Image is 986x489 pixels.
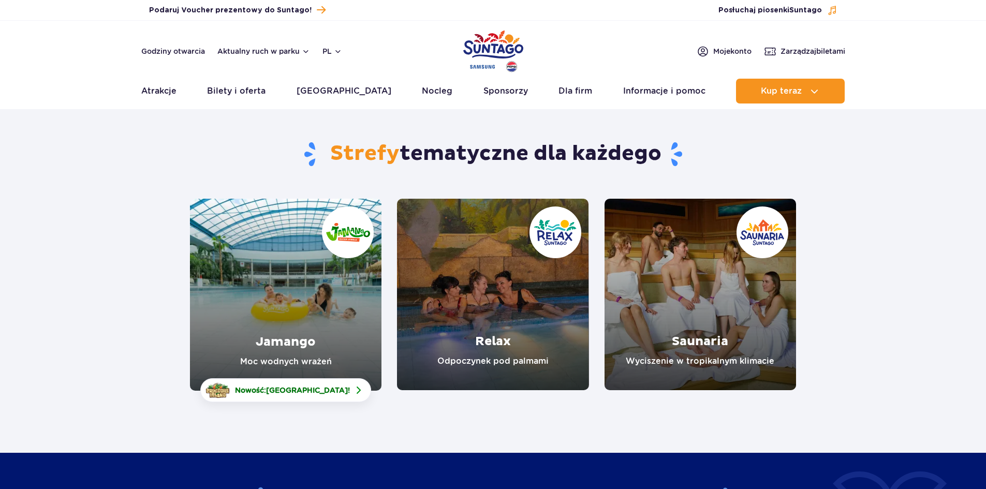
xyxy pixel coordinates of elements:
[764,45,845,57] a: Zarządzajbiletami
[736,79,845,103] button: Kup teraz
[422,79,452,103] a: Nocleg
[207,79,266,103] a: Bilety i oferta
[141,46,205,56] a: Godziny otwarcia
[266,386,348,394] span: [GEOGRAPHIC_DATA]
[558,79,592,103] a: Dla firm
[789,7,822,14] span: Suntago
[623,79,705,103] a: Informacje i pomoc
[718,5,822,16] span: Posłuchaj piosenki
[235,385,350,395] span: Nowość: !
[718,5,837,16] button: Posłuchaj piosenkiSuntago
[322,46,342,56] button: pl
[141,79,176,103] a: Atrakcje
[605,199,796,390] a: Saunaria
[397,199,588,390] a: Relax
[761,86,802,96] span: Kup teraz
[330,141,400,167] span: Strefy
[463,26,523,73] a: Park of Poland
[200,378,371,402] a: Nowość:[GEOGRAPHIC_DATA]!
[713,46,752,56] span: Moje konto
[190,199,381,391] a: Jamango
[149,5,312,16] span: Podaruj Voucher prezentowy do Suntago!
[217,47,310,55] button: Aktualny ruch w parku
[483,79,528,103] a: Sponsorzy
[190,141,796,168] h1: tematyczne dla każdego
[297,79,391,103] a: [GEOGRAPHIC_DATA]
[697,45,752,57] a: Mojekonto
[149,3,326,17] a: Podaruj Voucher prezentowy do Suntago!
[781,46,845,56] span: Zarządzaj biletami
